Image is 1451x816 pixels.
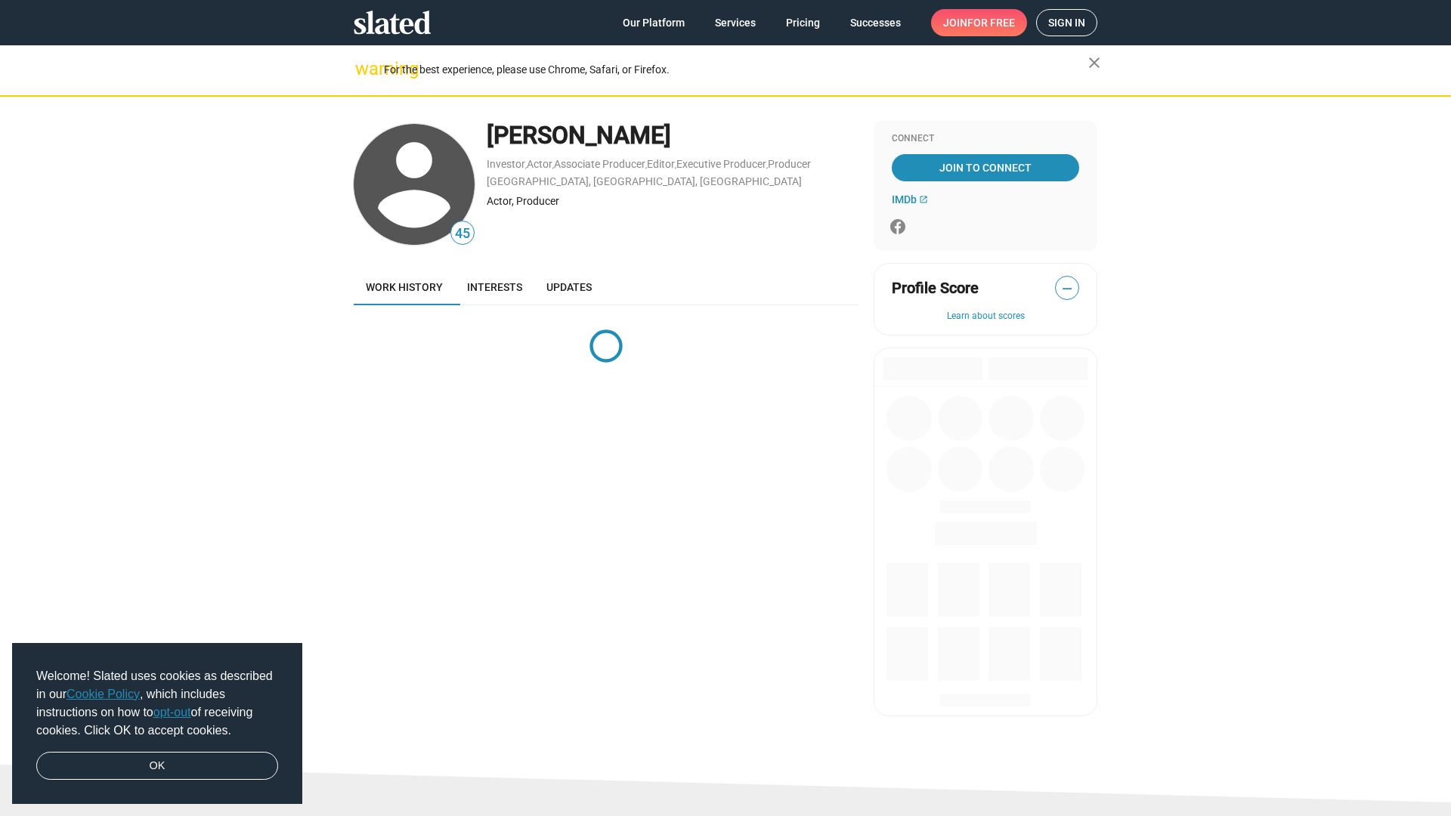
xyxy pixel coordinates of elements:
a: dismiss cookie message [36,752,278,780]
div: Connect [892,133,1079,145]
a: Updates [534,269,604,305]
span: Join To Connect [895,154,1076,181]
a: Pricing [774,9,832,36]
a: Investor [487,158,525,170]
a: Associate Producer [554,158,645,170]
a: Work history [354,269,455,305]
a: opt-out [153,706,191,719]
a: Actor [527,158,552,170]
a: IMDb [892,193,928,206]
a: Join To Connect [892,154,1079,181]
mat-icon: warning [355,60,373,78]
a: Joinfor free [931,9,1027,36]
span: , [552,161,554,169]
span: Work history [366,281,443,293]
a: Producer [768,158,811,170]
span: Services [715,9,756,36]
span: , [645,161,647,169]
span: for free [967,9,1015,36]
a: Cookie Policy [67,688,140,700]
mat-icon: close [1085,54,1103,72]
span: Sign in [1048,10,1085,36]
span: Profile Score [892,278,979,298]
a: Our Platform [611,9,697,36]
span: Our Platform [623,9,685,36]
span: , [766,161,768,169]
a: Successes [838,9,913,36]
span: Pricing [786,9,820,36]
div: cookieconsent [12,643,302,805]
div: Actor, Producer [487,194,859,209]
span: 45 [451,224,474,244]
span: Welcome! Slated uses cookies as described in our , which includes instructions on how to of recei... [36,667,278,740]
span: IMDb [892,193,917,206]
span: Interests [467,281,522,293]
span: , [525,161,527,169]
mat-icon: open_in_new [919,195,928,204]
span: Updates [546,281,592,293]
span: — [1056,279,1078,298]
a: Services [703,9,768,36]
a: [GEOGRAPHIC_DATA], [GEOGRAPHIC_DATA], [GEOGRAPHIC_DATA] [487,175,802,187]
button: Learn about scores [892,311,1079,323]
span: Successes [850,9,901,36]
a: Editor [647,158,675,170]
a: Interests [455,269,534,305]
a: Executive Producer [676,158,766,170]
div: For the best experience, please use Chrome, Safari, or Firefox. [384,60,1088,80]
span: , [675,161,676,169]
a: Sign in [1036,9,1097,36]
div: [PERSON_NAME] [487,119,859,152]
span: Join [943,9,1015,36]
